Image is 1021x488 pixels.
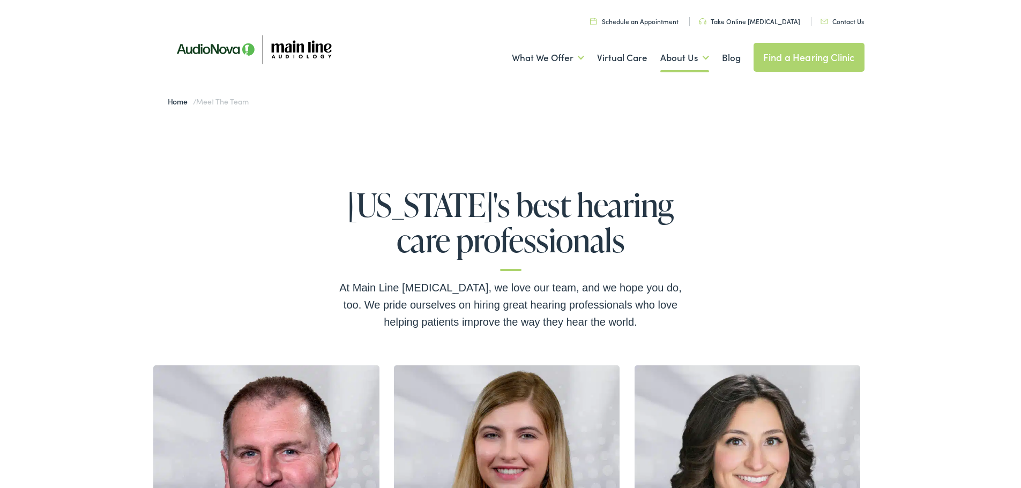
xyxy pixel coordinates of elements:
[168,96,193,107] a: Home
[512,38,584,78] a: What We Offer
[699,17,800,26] a: Take Online [MEDICAL_DATA]
[699,18,706,25] img: utility icon
[196,96,248,107] span: Meet the Team
[660,38,709,78] a: About Us
[339,187,682,271] h1: [US_STATE]'s best hearing care professionals
[821,19,828,24] img: utility icon
[722,38,741,78] a: Blog
[597,38,647,78] a: Virtual Care
[590,17,679,26] a: Schedule an Appointment
[339,279,682,331] div: At Main Line [MEDICAL_DATA], we love our team, and we hope you do, too. We pride ourselves on hir...
[590,18,597,25] img: utility icon
[821,17,864,26] a: Contact Us
[754,43,865,72] a: Find a Hearing Clinic
[168,96,249,107] span: /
